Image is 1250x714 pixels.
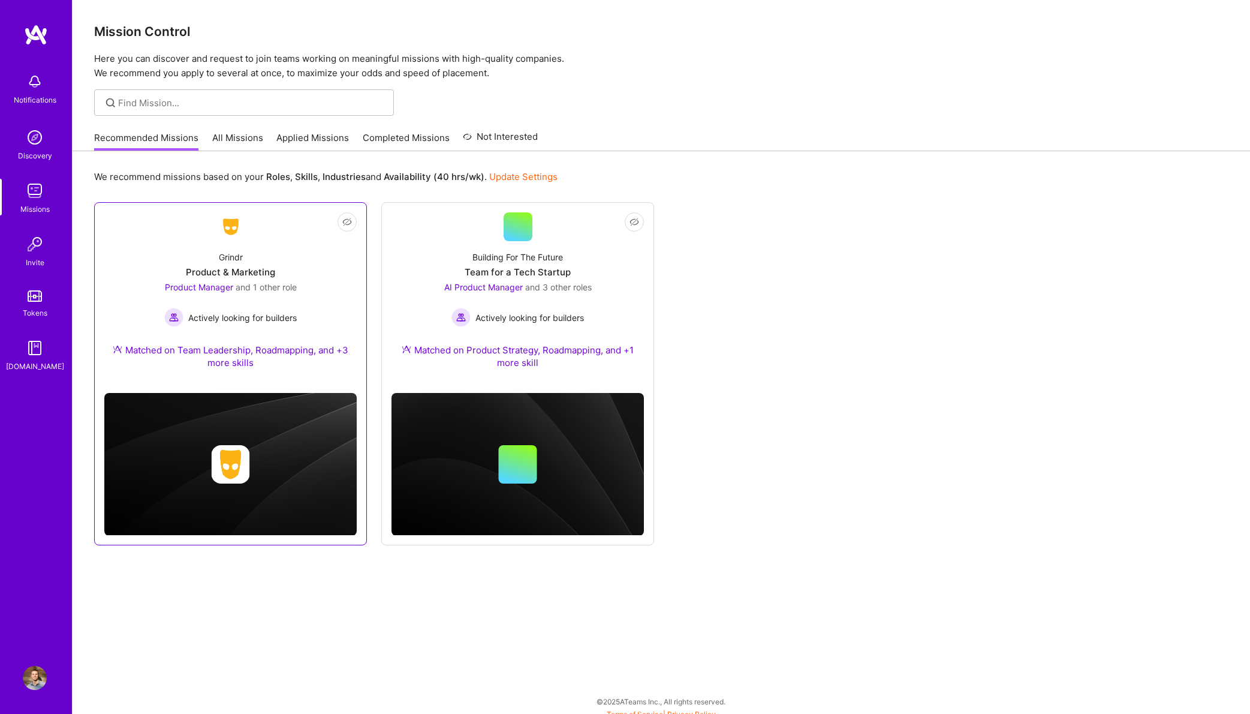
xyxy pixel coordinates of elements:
[212,445,250,484] img: Company logo
[465,266,571,278] div: Team for a Tech Startup
[24,24,48,46] img: logo
[23,307,47,319] div: Tokens
[363,131,450,151] a: Completed Missions
[23,336,47,360] img: guide book
[23,179,47,203] img: teamwork
[391,212,644,383] a: Building For The FutureTeam for a Tech StartupAI Product Manager and 3 other rolesActively lookin...
[94,170,558,183] p: We recommend missions based on your , , and .
[186,266,275,278] div: Product & Marketing
[104,212,357,383] a: Company LogoGrindrProduct & MarketingProduct Manager and 1 other roleActively looking for builder...
[94,131,198,151] a: Recommended Missions
[489,171,558,182] a: Update Settings
[216,216,245,238] img: Company Logo
[18,149,52,162] div: Discovery
[463,130,538,151] a: Not Interested
[113,344,122,354] img: Ateam Purple Icon
[28,290,42,302] img: tokens
[212,131,263,151] a: All Missions
[391,344,644,369] div: Matched on Product Strategy, Roadmapping, and +1 more skill
[475,311,584,324] span: Actively looking for builders
[20,666,50,690] a: User Avatar
[26,256,44,269] div: Invite
[6,360,64,373] div: [DOMAIN_NAME]
[266,171,290,182] b: Roles
[23,666,47,690] img: User Avatar
[104,344,357,369] div: Matched on Team Leadership, Roadmapping, and +3 more skills
[164,308,183,327] img: Actively looking for builders
[391,393,644,536] img: cover
[236,282,297,292] span: and 1 other role
[20,203,50,215] div: Missions
[94,24,1228,39] h3: Mission Control
[276,131,349,151] a: Applied Missions
[118,97,385,109] input: Find Mission...
[104,393,357,536] img: cover
[629,217,639,227] i: icon EyeClosed
[14,94,56,106] div: Notifications
[23,70,47,94] img: bell
[188,311,297,324] span: Actively looking for builders
[94,52,1228,80] p: Here you can discover and request to join teams working on meaningful missions with high-quality ...
[219,251,243,263] div: Grindr
[402,344,411,354] img: Ateam Purple Icon
[23,125,47,149] img: discovery
[165,282,233,292] span: Product Manager
[295,171,318,182] b: Skills
[525,282,592,292] span: and 3 other roles
[451,308,471,327] img: Actively looking for builders
[342,217,352,227] i: icon EyeClosed
[444,282,523,292] span: AI Product Manager
[323,171,366,182] b: Industries
[23,232,47,256] img: Invite
[384,171,484,182] b: Availability (40 hrs/wk)
[104,96,118,110] i: icon SearchGrey
[472,251,563,263] div: Building For The Future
